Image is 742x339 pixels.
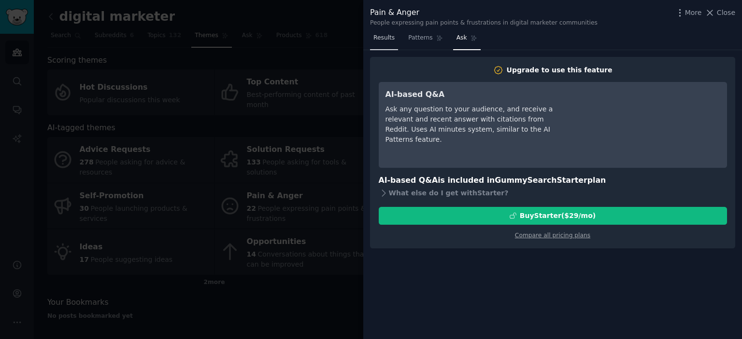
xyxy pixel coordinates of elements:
[373,34,395,42] span: Results
[705,8,735,18] button: Close
[675,8,702,18] button: More
[520,211,596,221] div: Buy Starter ($ 29 /mo )
[370,7,598,19] div: Pain & Anger
[385,89,562,101] h3: AI-based Q&A
[405,30,446,50] a: Patterns
[408,34,432,42] span: Patterns
[515,232,590,239] a: Compare all pricing plans
[717,8,735,18] span: Close
[379,187,727,200] div: What else do I get with Starter ?
[685,8,702,18] span: More
[507,65,613,75] div: Upgrade to use this feature
[370,30,398,50] a: Results
[379,207,727,225] button: BuyStarter($29/mo)
[495,176,587,185] span: GummySearch Starter
[453,30,481,50] a: Ask
[385,104,562,145] div: Ask any question to your audience, and receive a relevant and recent answer with citations from R...
[379,175,727,187] h3: AI-based Q&A is included in plan
[370,19,598,27] div: People expressing pain points & frustrations in digital marketer communities
[457,34,467,42] span: Ask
